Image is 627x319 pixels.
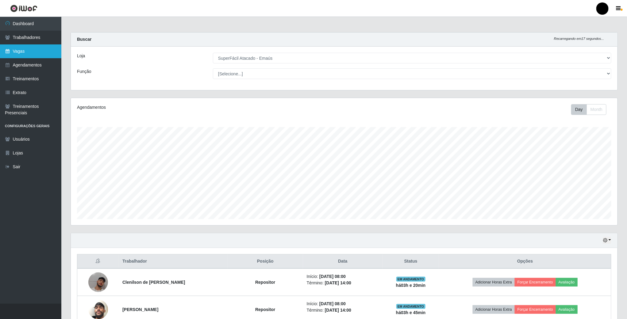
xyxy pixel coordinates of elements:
img: CoreUI Logo [10,5,37,12]
button: Month [587,104,606,115]
button: Avaliação [556,278,578,287]
label: Loja [77,53,85,59]
strong: Repositor [255,280,275,285]
button: Avaliação [556,305,578,314]
label: Função [77,68,91,75]
i: Recarregando em 17 segundos... [554,37,604,40]
strong: Repositor [255,307,275,312]
li: Início: [307,301,379,307]
li: Término: [307,307,379,313]
li: Término: [307,280,379,286]
strong: há 03 h e 45 min [396,310,426,315]
th: Trabalhador [119,254,228,269]
li: Início: [307,273,379,280]
strong: há 03 h e 20 min [396,283,426,288]
button: Adicionar Horas Extra [473,305,515,314]
strong: [PERSON_NAME] [122,307,158,312]
div: Toolbar with button groups [571,104,611,115]
th: Data [303,254,383,269]
div: Agendamentos [77,104,294,111]
span: EM ANDAMENTO [396,304,425,309]
time: [DATE] 08:00 [319,274,346,279]
strong: Clenilson de [PERSON_NAME] [122,280,185,285]
time: [DATE] 14:00 [325,280,351,285]
strong: Buscar [77,37,91,42]
button: Day [571,104,587,115]
time: [DATE] 14:00 [325,308,351,313]
th: Opções [439,254,611,269]
button: Adicionar Horas Extra [473,278,515,287]
div: First group [571,104,606,115]
button: Forçar Encerramento [515,305,556,314]
span: EM ANDAMENTO [396,277,425,282]
th: Status [383,254,439,269]
button: Forçar Encerramento [515,278,556,287]
th: Posição [228,254,303,269]
time: [DATE] 08:00 [319,301,346,306]
img: 1738633889048.jpeg [88,265,108,300]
